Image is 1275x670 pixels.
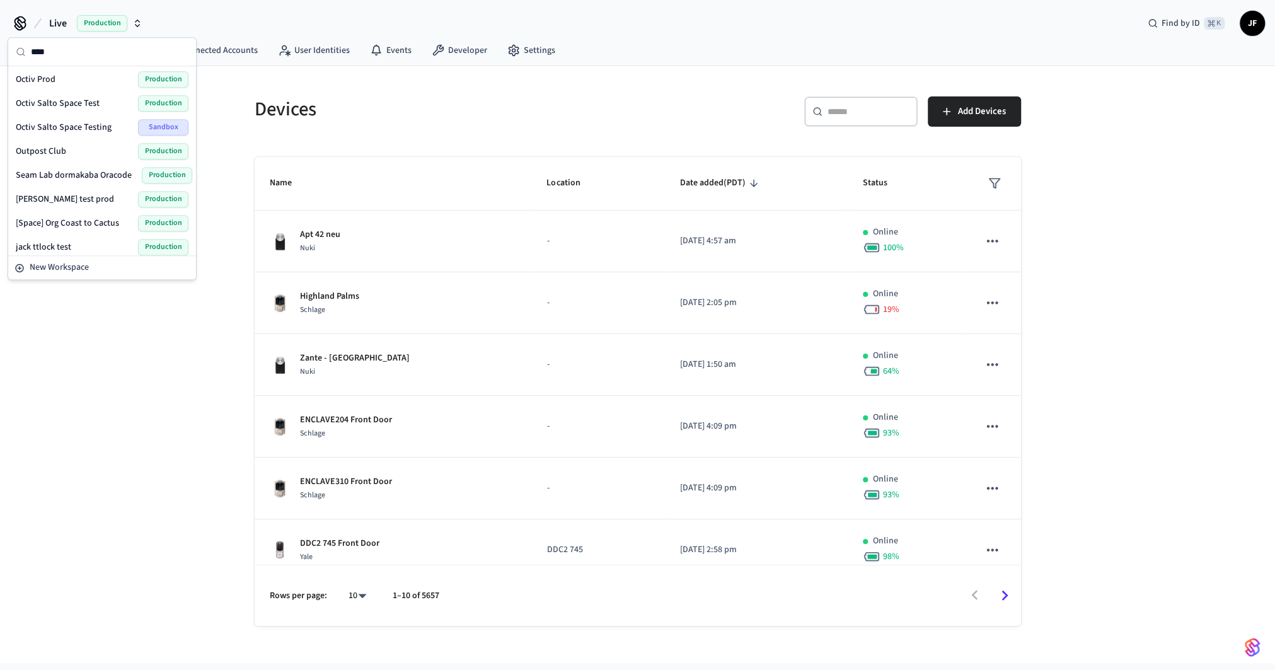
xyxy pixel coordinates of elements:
p: Apt 42 neu [300,228,340,241]
span: Status [863,173,904,193]
span: Production [138,143,188,159]
p: Online [873,411,898,424]
p: Rows per page: [270,589,327,603]
p: Online [873,287,898,301]
img: Nuki Smart Lock 3.0 Pro Black, Front [270,355,290,375]
span: [PERSON_NAME] test prod [16,193,114,205]
p: ENCLAVE204 Front Door [300,413,392,427]
p: [DATE] 4:09 pm [680,482,833,495]
span: Schlage [300,304,325,315]
a: Settings [497,39,565,62]
p: [DATE] 4:57 am [680,234,833,248]
p: [DATE] 2:58 pm [680,543,833,557]
span: Nuki [300,366,315,377]
img: SeamLogoGradient.69752ec5.svg [1245,637,1260,657]
span: Production [138,239,188,255]
div: 10 [342,587,372,605]
span: Outpost Club [16,145,66,158]
img: Schlage Sense Smart Deadbolt with Camelot Trim, Front [270,293,290,313]
span: JF [1241,12,1264,35]
a: User Identities [268,39,360,62]
p: - [546,234,650,248]
a: Connected Accounts [154,39,268,62]
span: 93 % [883,488,899,501]
span: 19 % [883,303,899,316]
span: [Space] Org Coast to Cactus [16,217,119,229]
span: Add Devices [958,103,1006,120]
p: [DATE] 2:05 pm [680,296,833,309]
div: Suggestions [8,66,196,255]
button: New Workspace [9,257,195,278]
span: Production [138,215,188,231]
span: Seam Lab dormakaba Oracode [16,169,132,182]
span: Octiv Prod [16,73,55,86]
p: [DATE] 1:50 am [680,358,833,371]
p: - [546,420,650,433]
span: Nuki [300,243,315,253]
span: New Workspace [30,261,89,274]
span: Live [49,16,67,31]
span: 100 % [883,241,904,254]
div: Find by ID⌘ K [1138,12,1235,35]
p: Online [873,349,898,362]
span: Sandbox [138,119,188,136]
span: jack ttlock test [16,241,71,253]
span: Find by ID [1162,17,1200,30]
span: ⌘ K [1204,17,1225,30]
span: 64 % [883,365,899,378]
span: Octiv Salto Space Test [16,97,100,110]
p: Online [873,473,898,486]
img: Nuki Smart Lock 3.0 Pro Black, Front [270,231,290,251]
p: Online [873,534,898,548]
img: Yale Assure Touchscreen Wifi Smart Lock, Satin Nickel, Front [270,540,290,560]
span: Yale [300,552,313,562]
span: 93 % [883,427,899,439]
p: - [546,296,650,309]
p: [DATE] 4:09 pm [680,420,833,433]
span: Production [142,167,192,183]
p: - [546,482,650,495]
span: Location [546,173,596,193]
a: Events [360,39,422,62]
span: 98 % [883,550,899,563]
a: Developer [422,39,497,62]
p: Zante - [GEOGRAPHIC_DATA] [300,352,410,365]
button: Go to next page [989,580,1019,610]
span: Name [270,173,308,193]
p: DDC2 745 [546,543,650,557]
p: Online [873,226,898,239]
p: Highland Palms [300,290,359,303]
p: - [546,358,650,371]
button: JF [1240,11,1265,36]
p: 1–10 of 5657 [393,589,439,603]
span: Date added(PDT) [680,173,762,193]
img: Schlage Sense Smart Deadbolt with Camelot Trim, Front [270,478,290,499]
img: Schlage Sense Smart Deadbolt with Camelot Trim, Front [270,417,290,437]
span: Production [138,71,188,88]
button: Add Devices [928,96,1021,127]
span: Production [138,191,188,207]
p: ENCLAVE310 Front Door [300,475,392,488]
span: Octiv Salto Space Testing [16,121,112,134]
h5: Devices [255,96,630,122]
p: DDC2 745 Front Door [300,537,379,550]
span: Schlage [300,490,325,500]
span: Production [138,95,188,112]
span: Schlage [300,428,325,439]
span: Production [77,15,127,32]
